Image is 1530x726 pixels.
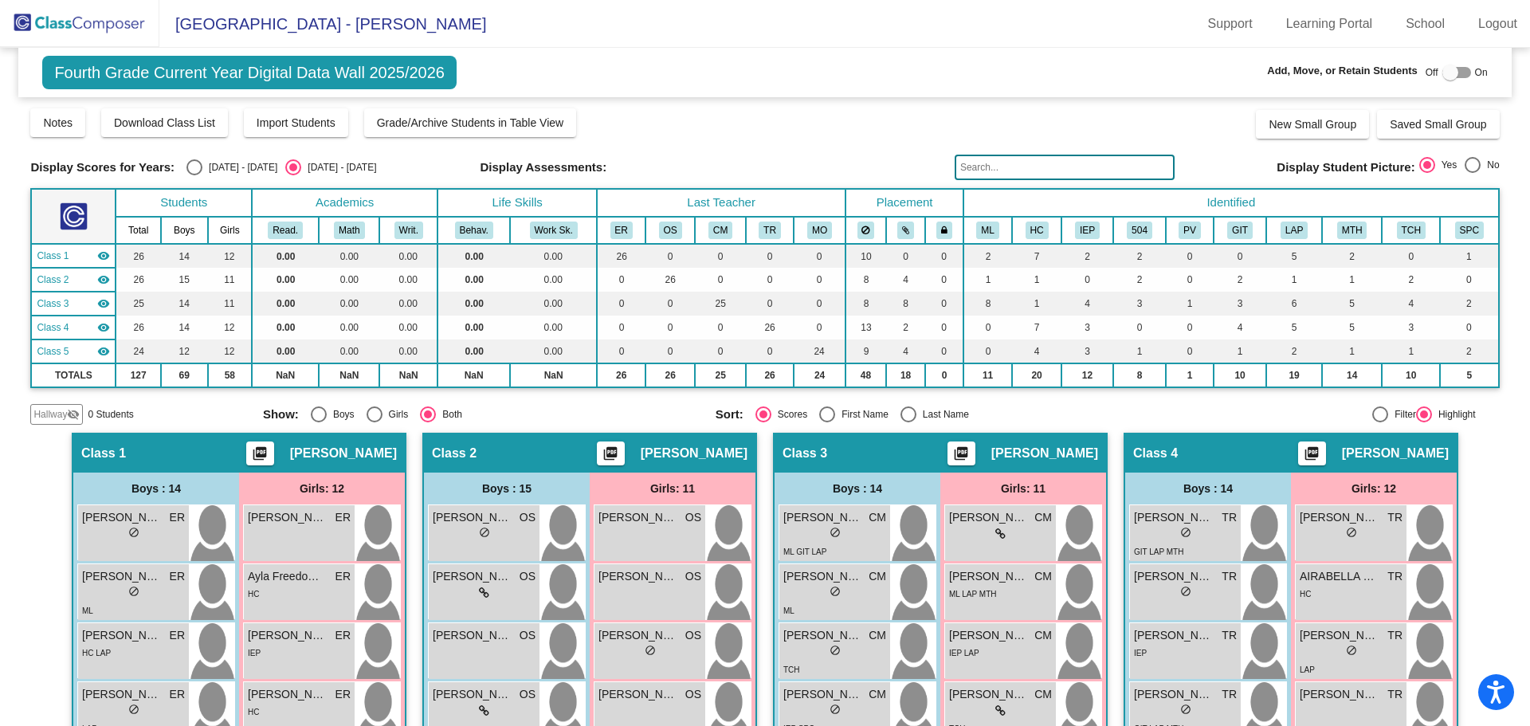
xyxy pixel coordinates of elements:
mat-icon: visibility [97,249,110,262]
td: 4 [1214,316,1266,339]
td: 1 [1266,268,1322,292]
mat-icon: visibility [97,297,110,310]
th: Oksana Shevchuk [645,217,695,244]
td: 0 [925,292,963,316]
td: 0.00 [379,316,437,339]
td: 5 [1322,292,1382,316]
td: 0.00 [437,316,510,339]
th: Parent Volunteer [1166,217,1214,244]
div: Girls: 11 [590,473,755,504]
th: Placement [845,189,963,217]
td: 0 [794,316,845,339]
td: 0 [1382,244,1440,268]
td: 5 [1266,316,1322,339]
td: 0 [925,268,963,292]
span: [PERSON_NAME] [1342,445,1449,461]
span: Class 3 [783,445,827,461]
td: 0 [746,268,794,292]
td: 1 [1214,339,1266,363]
td: 24 [116,339,161,363]
span: Grade/Archive Students in Table View [377,116,564,129]
td: 3 [1214,292,1266,316]
td: 0 [925,363,963,387]
td: 0 [963,316,1012,339]
span: Saved Small Group [1390,118,1486,131]
td: 20 [1012,363,1061,387]
td: 26 [116,244,161,268]
div: First Name [835,407,889,422]
td: 4 [1061,292,1113,316]
td: Mackenzie Osterhues - No Class Name [31,339,116,363]
th: Students [116,189,252,217]
td: 69 [161,363,208,387]
td: Oksana Shevchuk - No Class Name [31,268,116,292]
td: 1 [1382,339,1440,363]
td: 3 [1061,339,1113,363]
td: 19 [1266,363,1322,387]
span: [PERSON_NAME] [248,509,328,526]
td: 2 [1382,268,1440,292]
td: 48 [845,363,886,387]
div: Yes [1435,158,1457,172]
td: 0 [963,339,1012,363]
td: 26 [597,363,645,387]
td: 12 [1061,363,1113,387]
th: Multilingual English Learner [963,217,1012,244]
span: [PERSON_NAME] [598,509,678,526]
td: 2 [1113,268,1166,292]
th: Teacher Kid [1382,217,1440,244]
td: 0.00 [319,268,379,292]
mat-icon: visibility [97,345,110,358]
th: Trisha Radford [746,217,794,244]
td: 0 [1440,316,1498,339]
td: 0.00 [319,316,379,339]
td: 127 [116,363,161,387]
mat-icon: picture_as_pdf [601,445,620,468]
td: 14 [161,292,208,316]
span: Class 5 [37,344,69,359]
td: 0 [1166,316,1214,339]
td: 0 [1061,268,1113,292]
div: No [1481,158,1499,172]
td: 0.00 [437,268,510,292]
span: Fourth Grade Current Year Digital Data Wall 2025/2026 [42,56,457,89]
td: NaN [379,363,437,387]
td: 0 [1214,244,1266,268]
button: Import Students [244,108,348,137]
td: 4 [886,339,925,363]
td: 0 [597,292,645,316]
mat-radio-group: Select an option [716,406,1156,422]
span: On [1475,65,1488,80]
mat-radio-group: Select an option [186,159,376,175]
td: 0 [597,339,645,363]
td: 11 [208,292,253,316]
td: 0.00 [379,268,437,292]
th: Reading Specialist Support [1266,217,1322,244]
td: 18 [886,363,925,387]
div: Both [436,407,462,422]
td: 8 [1113,363,1166,387]
span: Hallway [33,407,67,422]
td: 0.00 [252,316,319,339]
td: 1 [1440,244,1498,268]
td: NaN [437,363,510,387]
th: Boys [161,217,208,244]
td: 0 [794,244,845,268]
div: Filter [1388,407,1416,422]
td: 14 [1322,363,1382,387]
div: Last Name [916,407,969,422]
span: ER [170,509,185,526]
td: 0 [1166,268,1214,292]
span: [GEOGRAPHIC_DATA] - [PERSON_NAME] [159,11,486,37]
td: 26 [746,363,794,387]
td: 0 [925,244,963,268]
span: [PERSON_NAME] [641,445,747,461]
td: 1 [1012,268,1061,292]
td: 0.00 [510,292,597,316]
th: Colleen Miller [695,217,746,244]
th: Keep away students [845,217,886,244]
td: 0.00 [319,339,379,363]
div: Girls: 12 [239,473,405,504]
td: 12 [208,244,253,268]
td: 0.00 [319,244,379,268]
